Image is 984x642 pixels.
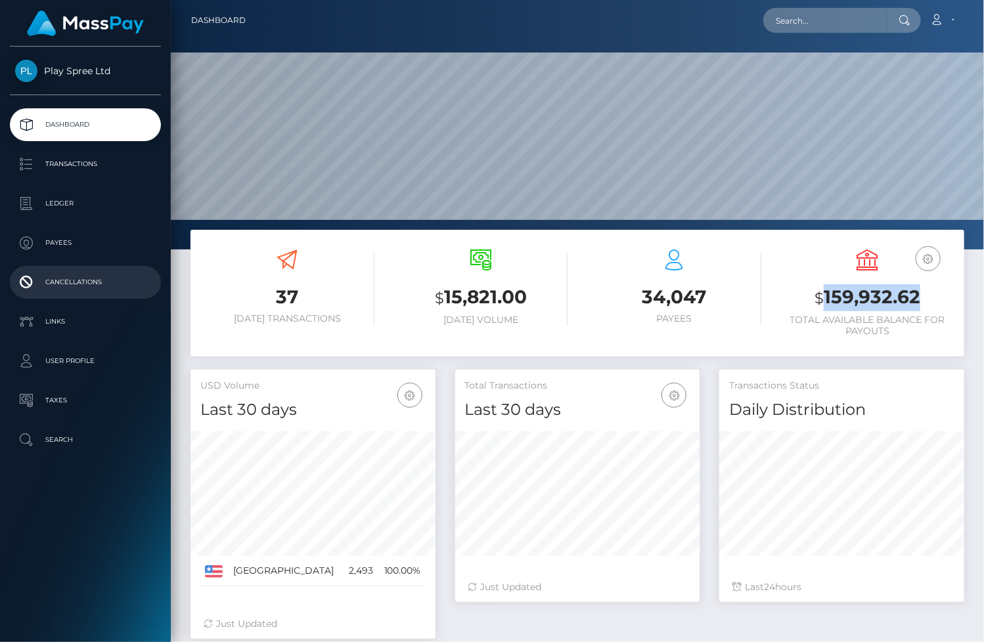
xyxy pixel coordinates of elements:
h6: [DATE] Volume [394,314,568,326]
p: Transactions [15,154,156,174]
a: Taxes [10,384,161,417]
h3: 34,047 [587,284,761,310]
h3: 37 [200,284,374,310]
span: 24 [764,581,775,593]
h6: Total Available Balance for Payouts [781,314,955,337]
td: [GEOGRAPHIC_DATA] [229,556,343,586]
span: Play Spree Ltd [10,65,161,77]
p: Dashboard [15,115,156,135]
p: User Profile [15,351,156,371]
a: Dashboard [10,108,161,141]
input: Search... [763,8,887,33]
h3: 159,932.62 [781,284,955,311]
small: $ [815,289,824,307]
a: Payees [10,226,161,259]
h4: Last 30 days [200,398,426,421]
td: 100.00% [378,556,426,586]
p: Search [15,430,156,450]
p: Taxes [15,391,156,410]
small: $ [435,289,444,307]
p: Cancellations [15,272,156,292]
a: User Profile [10,345,161,377]
td: 2,493 [343,556,378,586]
h5: Transactions Status [729,379,954,393]
a: Links [10,305,161,338]
h5: Total Transactions [465,379,690,393]
a: Search [10,423,161,456]
h5: USD Volume [200,379,426,393]
img: US.png [205,565,223,577]
div: Just Updated [204,617,422,631]
p: Ledger [15,194,156,213]
a: Ledger [10,187,161,220]
a: Cancellations [10,266,161,299]
p: Links [15,312,156,332]
img: Play Spree Ltd [15,60,37,82]
a: Transactions [10,148,161,181]
h4: Last 30 days [465,398,690,421]
h6: Payees [587,313,761,324]
img: MassPay Logo [27,11,144,36]
h4: Daily Distribution [729,398,954,421]
a: Dashboard [191,7,246,34]
h6: [DATE] Transactions [200,313,374,324]
h3: 15,821.00 [394,284,568,311]
div: Last hours [732,580,951,594]
div: Just Updated [468,580,687,594]
p: Payees [15,233,156,253]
